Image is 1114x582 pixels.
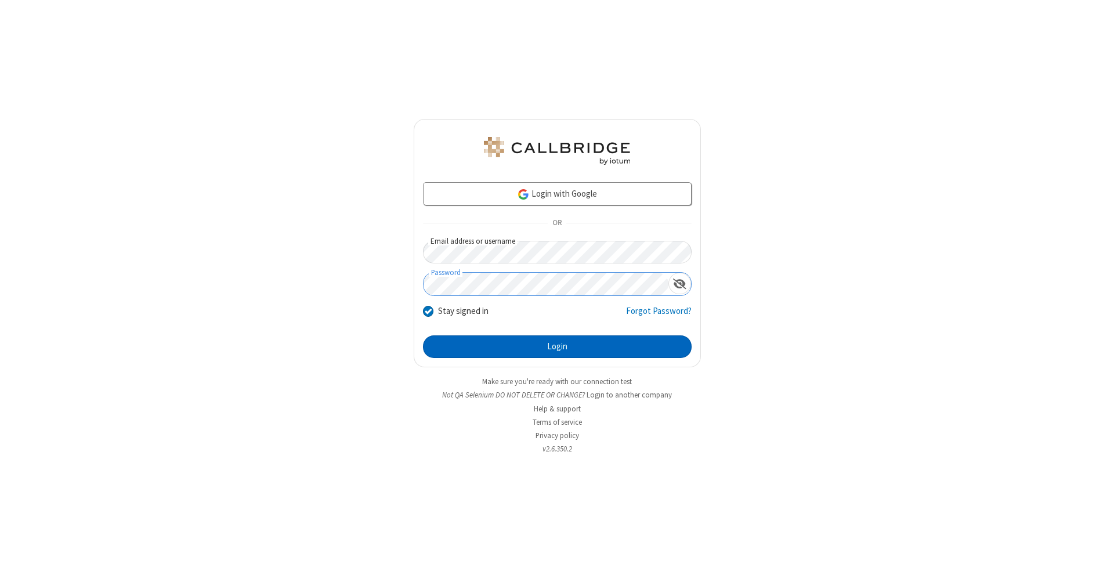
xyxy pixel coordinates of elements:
[482,137,632,165] img: QA Selenium DO NOT DELETE OR CHANGE
[423,335,692,359] button: Login
[534,404,581,414] a: Help & support
[423,182,692,205] a: Login with Google
[423,241,692,263] input: Email address or username
[587,389,672,400] button: Login to another company
[414,389,701,400] li: Not QA Selenium DO NOT DELETE OR CHANGE?
[517,188,530,201] img: google-icon.png
[533,417,582,427] a: Terms of service
[414,443,701,454] li: v2.6.350.2
[536,431,579,440] a: Privacy policy
[548,215,566,232] span: OR
[1085,552,1105,574] iframe: Chat
[482,377,632,386] a: Make sure you're ready with our connection test
[438,305,489,318] label: Stay signed in
[668,273,691,294] div: Show password
[424,273,668,295] input: Password
[626,305,692,327] a: Forgot Password?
